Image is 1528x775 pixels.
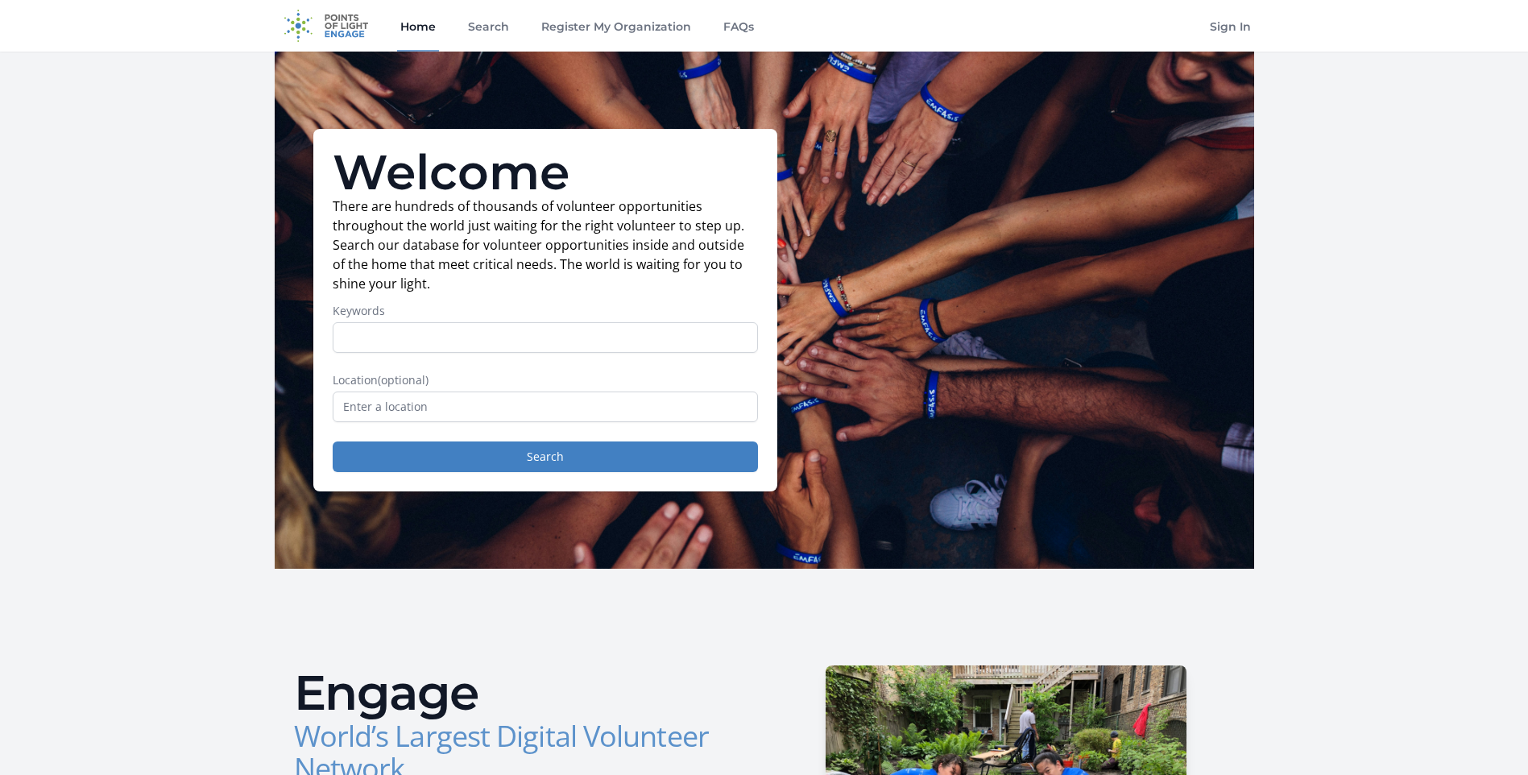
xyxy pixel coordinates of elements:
[333,392,758,422] input: Enter a location
[333,148,758,197] h1: Welcome
[333,441,758,472] button: Search
[333,372,758,388] label: Location
[294,669,752,717] h2: Engage
[333,197,758,293] p: There are hundreds of thousands of volunteer opportunities throughout the world just waiting for ...
[333,303,758,319] label: Keywords
[378,372,429,387] span: (optional)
